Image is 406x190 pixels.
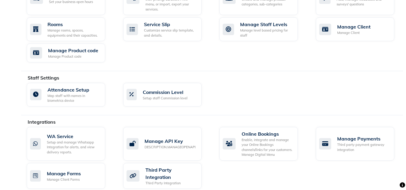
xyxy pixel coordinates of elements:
div: Commission Level [143,89,188,96]
div: Manage Product code [48,47,98,54]
div: Map staff with names in biometrics device [47,93,100,103]
a: Commission LevelSetup staff Commission level [123,83,211,107]
a: Manage PaymentsThird party payment gateway integration [316,127,403,161]
div: Manage rooms, spaces, equipments and their capacities. [47,28,100,38]
a: Third Party IntegrationThird Party Integration [123,163,211,189]
div: Third party payment gateway integration [337,142,389,152]
a: Online BookingsEnable, integrate and manage your Online Bookings channels/links for your customer... [219,127,307,161]
div: Third Party Integration [145,181,197,186]
div: Setup and manage Whatsapp Integration for alerts, and view delivery reports. [47,140,100,155]
div: Third Party Integration [145,166,197,181]
a: Manage FormsManage Client Forms [27,163,114,189]
div: Manage Client Forms [47,177,81,182]
div: Manage Forms [47,170,81,177]
div: Manage level based pricing for staff [240,28,293,38]
div: Manage Client [337,23,371,30]
div: DESCRIPTION.MANAGEOPENAPI [145,145,196,150]
div: Service Slip [144,21,197,28]
div: Manage Payments [337,135,389,142]
a: Manage Product codeManage Product code [27,44,114,62]
a: Manage API KeyDESCRIPTION.MANAGEOPENAPI [123,127,211,161]
div: WA Service [47,133,100,140]
div: Manage Staff Levels [240,21,293,28]
a: Manage ClientManage Client [316,17,403,41]
div: Attendance Setup [47,86,100,93]
div: Enable, integrate and manage your Online Bookings channels/links for your customers. Manage Digit... [242,137,293,157]
div: Manage API Key [145,137,196,145]
a: WA ServiceSetup and manage Whatsapp Integration for alerts, and view delivery reports. [27,127,114,161]
div: Online Bookings [242,130,293,137]
a: RoomsManage rooms, spaces, equipments and their capacities. [27,17,114,41]
div: Setup staff Commission level [143,96,188,101]
div: Rooms [47,21,100,28]
a: Manage Staff LevelsManage level based pricing for staff [219,17,307,41]
a: Service SlipCustomize service slip template, and details. [123,17,211,41]
div: Manage Client [337,30,371,35]
div: Customize service slip template, and details. [144,28,197,38]
a: Attendance SetupMap staff with names in biometrics device [27,83,114,107]
div: Manage Product code [48,54,98,59]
